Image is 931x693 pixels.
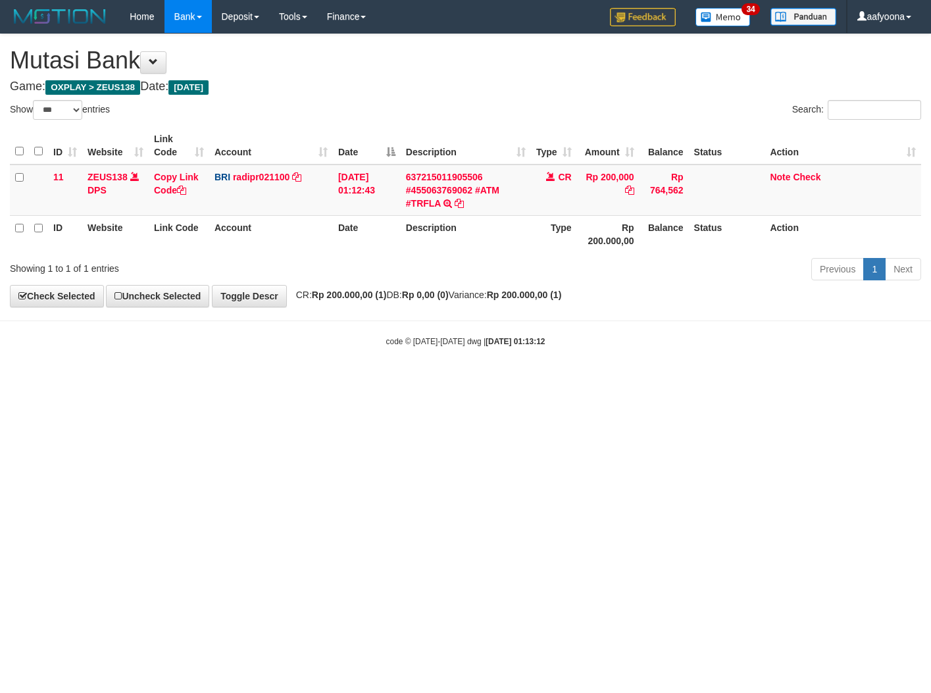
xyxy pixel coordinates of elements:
strong: Rp 200.000,00 (1) [487,290,562,300]
td: Rp 200,000 [577,165,640,216]
strong: [DATE] 01:13:12 [486,337,545,346]
td: [DATE] 01:12:43 [333,165,401,216]
th: Type: activate to sort column ascending [531,127,577,165]
a: Check [793,172,820,182]
td: DPS [82,165,149,216]
th: Type [531,215,577,253]
a: Uncheck Selected [106,285,209,307]
a: Note [770,172,790,182]
a: radipr021100 [233,172,289,182]
th: Description [401,215,531,253]
a: Next [885,258,921,280]
img: Feedback.jpg [610,8,676,26]
th: Action [765,215,921,253]
th: Balance [640,215,689,253]
th: Balance [640,127,689,165]
h4: Game: Date: [10,80,921,93]
label: Search: [792,100,921,120]
th: Date [333,215,401,253]
th: ID: activate to sort column ascending [48,127,82,165]
strong: Rp 0,00 (0) [402,290,449,300]
img: MOTION_logo.png [10,7,110,26]
th: Action: activate to sort column ascending [765,127,921,165]
th: Link Code [149,215,209,253]
span: [DATE] [168,80,209,95]
th: Description: activate to sort column ascending [401,127,531,165]
th: ID [48,215,82,253]
span: 34 [742,3,759,15]
td: Rp 764,562 [640,165,689,216]
span: BRI [214,172,230,182]
a: Previous [811,258,864,280]
a: Copy 637215011905506 #455063769062 #ATM #TRFLA to clipboard [455,198,464,209]
span: CR: DB: Variance: [289,290,562,300]
a: Copy radipr021100 to clipboard [292,172,301,182]
select: Showentries [33,100,82,120]
a: 637215011905506 #455063769062 #ATM #TRFLA [406,172,499,209]
th: Date: activate to sort column descending [333,127,401,165]
span: CR [558,172,571,182]
th: Account [209,215,333,253]
span: 11 [53,172,64,182]
th: Status [689,215,765,253]
a: Copy Rp 200,000 to clipboard [625,185,634,195]
a: Check Selected [10,285,104,307]
a: 1 [863,258,886,280]
small: code © [DATE]-[DATE] dwg | [386,337,545,346]
a: Toggle Descr [212,285,287,307]
img: Button%20Memo.svg [695,8,751,26]
th: Status [689,127,765,165]
th: Link Code: activate to sort column ascending [149,127,209,165]
div: Showing 1 to 1 of 1 entries [10,257,378,275]
span: OXPLAY > ZEUS138 [45,80,140,95]
a: Copy Link Code [154,172,199,195]
th: Website [82,215,149,253]
h1: Mutasi Bank [10,47,921,74]
th: Website: activate to sort column ascending [82,127,149,165]
strong: Rp 200.000,00 (1) [312,290,387,300]
th: Amount: activate to sort column ascending [577,127,640,165]
th: Rp 200.000,00 [577,215,640,253]
input: Search: [828,100,921,120]
img: panduan.png [770,8,836,26]
a: ZEUS138 [88,172,128,182]
label: Show entries [10,100,110,120]
th: Account: activate to sort column ascending [209,127,333,165]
